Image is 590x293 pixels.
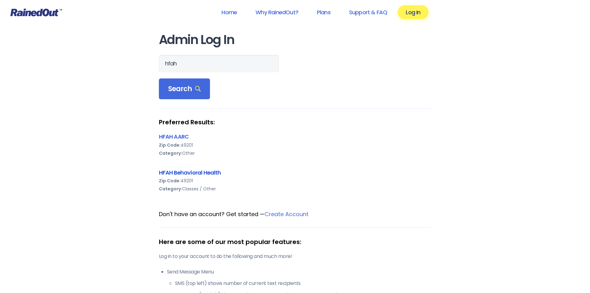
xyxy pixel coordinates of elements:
[159,149,431,157] div: Other
[159,185,431,193] div: Classes / Other
[159,177,431,185] div: 49201
[159,133,189,140] a: HFAH AARC
[159,178,181,184] b: Zip Code:
[159,186,182,192] b: Category:
[159,253,431,260] p: Log in to your account to do the following and much more!
[159,78,210,100] div: Search
[159,142,181,148] b: Zip Code:
[159,118,431,126] strong: Preferred Results:
[309,5,339,19] a: Plans
[168,85,201,93] span: Search
[159,169,221,176] a: HFAH Behavioral Health
[175,280,431,287] li: SMS (top left) shows number of current text recipients
[264,210,308,218] a: Create Account
[159,168,431,177] div: HFAH Behavioral Health
[247,5,306,19] a: Why RainedOut?
[159,141,431,149] div: 49201
[213,5,245,19] a: Home
[159,150,182,156] b: Category:
[159,33,431,47] h1: Admin Log In
[159,55,279,72] input: Search Orgs…
[159,132,431,141] div: HFAH AARC
[159,237,431,246] div: Here are some of our most popular features:
[341,5,395,19] a: Support & FAQ
[398,5,428,19] a: Log In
